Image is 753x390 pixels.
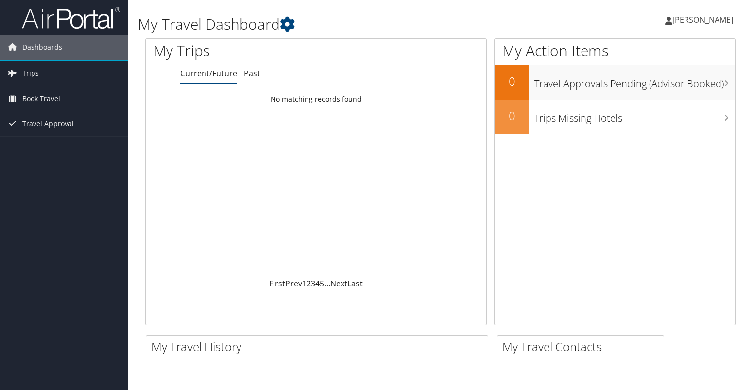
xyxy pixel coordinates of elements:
[324,278,330,289] span: …
[311,278,315,289] a: 3
[302,278,307,289] a: 1
[285,278,302,289] a: Prev
[153,40,337,61] h1: My Trips
[502,338,664,355] h2: My Travel Contacts
[672,14,733,25] span: [PERSON_NAME]
[180,68,237,79] a: Current/Future
[244,68,260,79] a: Past
[495,100,735,134] a: 0Trips Missing Hotels
[495,73,529,90] h2: 0
[495,65,735,100] a: 0Travel Approvals Pending (Advisor Booked)
[665,5,743,35] a: [PERSON_NAME]
[320,278,324,289] a: 5
[534,72,735,91] h3: Travel Approvals Pending (Advisor Booked)
[22,35,62,60] span: Dashboards
[146,90,486,108] td: No matching records found
[22,61,39,86] span: Trips
[151,338,488,355] h2: My Travel History
[495,40,735,61] h1: My Action Items
[138,14,542,35] h1: My Travel Dashboard
[22,111,74,136] span: Travel Approval
[495,107,529,124] h2: 0
[315,278,320,289] a: 4
[22,6,120,30] img: airportal-logo.png
[307,278,311,289] a: 2
[534,106,735,125] h3: Trips Missing Hotels
[269,278,285,289] a: First
[347,278,363,289] a: Last
[330,278,347,289] a: Next
[22,86,60,111] span: Book Travel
